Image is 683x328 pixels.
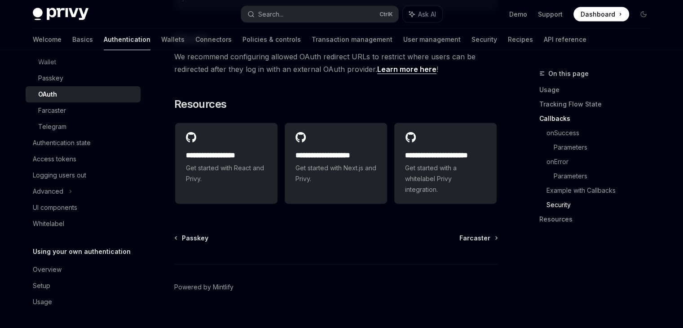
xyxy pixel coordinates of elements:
div: Search... [258,9,283,20]
h5: Using your own authentication [33,246,131,257]
a: Security [471,29,497,50]
div: Authentication state [33,137,91,148]
span: Passkey [182,234,208,243]
a: Farcaster [26,102,141,119]
a: Telegram [26,119,141,135]
button: Search...CtrlK [241,6,398,22]
div: Whitelabel [33,218,64,229]
a: Authentication [104,29,150,50]
div: UI components [33,202,77,213]
a: Resources [539,212,658,226]
a: Overview [26,262,141,278]
div: Usage [33,297,52,307]
span: Dashboard [581,10,615,19]
a: Tracking Flow State [539,97,658,111]
a: onError [546,155,658,169]
a: Transaction management [312,29,392,50]
div: OAuth [38,89,57,100]
div: Overview [33,264,62,275]
a: Parameters [554,169,658,183]
div: Access tokens [33,154,76,164]
a: Demo [509,10,527,19]
span: Farcaster [459,234,490,243]
span: We recommend configuring allowed OAuth redirect URLs to restrict where users can be redirected af... [174,50,498,75]
a: Authentication state [26,135,141,151]
div: Advanced [33,186,63,197]
a: Basics [72,29,93,50]
a: onSuccess [546,126,658,140]
a: Usage [539,83,658,97]
a: Parameters [554,140,658,155]
a: Learn more here [377,65,436,74]
div: Passkey [38,73,63,84]
a: Farcaster [459,234,497,243]
a: UI components [26,199,141,216]
button: Ask AI [403,6,442,22]
a: Powered by Mintlify [174,283,234,292]
a: Setup [26,278,141,294]
div: Logging users out [33,170,86,181]
a: Wallets [161,29,185,50]
button: Toggle dark mode [636,7,651,22]
div: Farcaster [38,105,66,116]
a: Callbacks [539,111,658,126]
a: Example with Callbacks [546,183,658,198]
span: On this page [548,68,589,79]
a: Passkey [26,70,141,86]
a: Security [546,198,658,212]
a: Policies & controls [242,29,301,50]
a: Access tokens [26,151,141,167]
a: Recipes [508,29,533,50]
a: Connectors [195,29,232,50]
span: Get started with React and Privy. [186,163,267,184]
a: Dashboard [573,7,629,22]
span: Get started with Next.js and Privy. [295,163,376,184]
a: Logging users out [26,167,141,183]
span: Resources [174,97,227,111]
span: Ask AI [418,10,436,19]
span: Ctrl K [379,11,393,18]
a: User management [403,29,461,50]
div: Setup [33,280,50,291]
a: Welcome [33,29,62,50]
a: Whitelabel [26,216,141,232]
img: dark logo [33,8,88,21]
div: Telegram [38,121,66,132]
span: Get started with a whitelabel Privy integration. [405,163,486,195]
a: Passkey [175,234,208,243]
a: Usage [26,294,141,310]
a: API reference [544,29,586,50]
a: OAuth [26,86,141,102]
a: Support [538,10,563,19]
